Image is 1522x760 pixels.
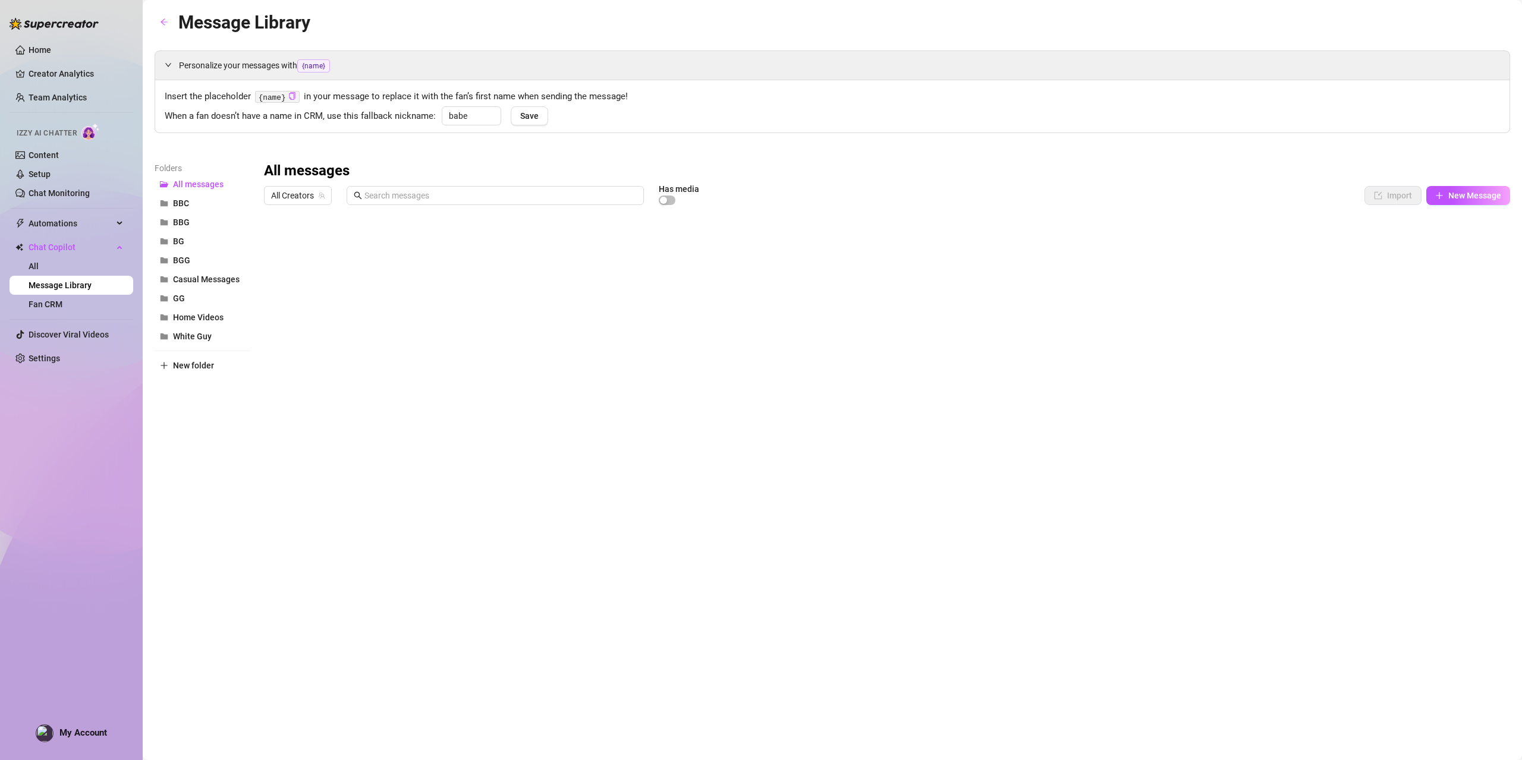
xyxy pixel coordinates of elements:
[364,189,637,202] input: Search messages
[29,188,90,198] a: Chat Monitoring
[173,332,212,341] span: White Guy
[165,109,436,124] span: When a fan doesn’t have a name in CRM, use this fallback nickname:
[160,332,168,340] span: folder
[29,261,39,271] a: All
[155,289,250,308] button: GG
[15,243,23,251] img: Chat Copilot
[17,128,77,139] span: Izzy AI Chatter
[155,356,250,375] button: New folder
[160,180,168,188] span: folder-open
[29,214,113,233] span: Automations
[29,150,59,160] a: Content
[165,90,1500,104] span: Insert the placeholder in your message to replace it with the fan’s first name when sending the m...
[155,213,250,232] button: BBG
[511,106,548,125] button: Save
[29,280,92,290] a: Message Library
[165,61,172,68] span: expanded
[155,327,250,346] button: White Guy
[29,93,87,102] a: Team Analytics
[155,51,1510,80] div: Personalize your messages with{name}
[173,294,185,303] span: GG
[155,270,250,289] button: Casual Messages
[178,8,310,36] article: Message Library
[288,92,296,101] button: Click to Copy
[29,354,60,363] a: Settings
[255,91,300,103] code: {name}
[1435,191,1444,200] span: plus
[160,18,168,26] span: arrow-left
[29,299,62,309] a: Fan CRM
[173,179,224,189] span: All messages
[36,725,53,742] img: profilePics%2Fzs8tBE9wFLV7Irx0JDGcbWEMdQq1.png
[81,123,100,140] img: AI Chatter
[173,217,190,227] span: BBG
[155,308,250,327] button: Home Videos
[160,294,168,302] span: folder
[520,111,539,121] span: Save
[173,275,240,284] span: Casual Messages
[155,175,250,194] button: All messages
[29,64,124,83] a: Creator Analytics
[264,162,350,181] h3: All messages
[59,727,107,738] span: My Account
[155,251,250,270] button: BGG
[1364,186,1422,205] button: Import
[160,237,168,245] span: folder
[160,361,168,370] span: plus
[179,59,1500,72] span: Personalize your messages with
[1426,186,1510,205] button: New Message
[160,199,168,207] span: folder
[318,192,325,199] span: team
[15,219,25,228] span: thunderbolt
[173,198,189,208] span: BBC
[1448,191,1501,200] span: New Message
[29,45,51,55] a: Home
[173,361,214,370] span: New folder
[173,236,184,246] span: BG
[160,256,168,264] span: folder
[160,218,168,226] span: folder
[160,275,168,283] span: folder
[10,18,99,30] img: logo-BBDzfeDw.svg
[1482,720,1510,748] iframe: Intercom live chat
[29,169,51,179] a: Setup
[155,232,250,251] button: BG
[271,187,325,204] span: All Creators
[155,194,250,213] button: BBC
[173,313,224,322] span: Home Videos
[659,185,699,193] article: Has media
[160,313,168,321] span: folder
[29,330,109,339] a: Discover Viral Videos
[173,256,190,265] span: BGG
[288,92,296,100] span: copy
[155,162,250,175] article: Folders
[297,59,330,72] span: {name}
[29,238,113,257] span: Chat Copilot
[354,191,362,200] span: search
